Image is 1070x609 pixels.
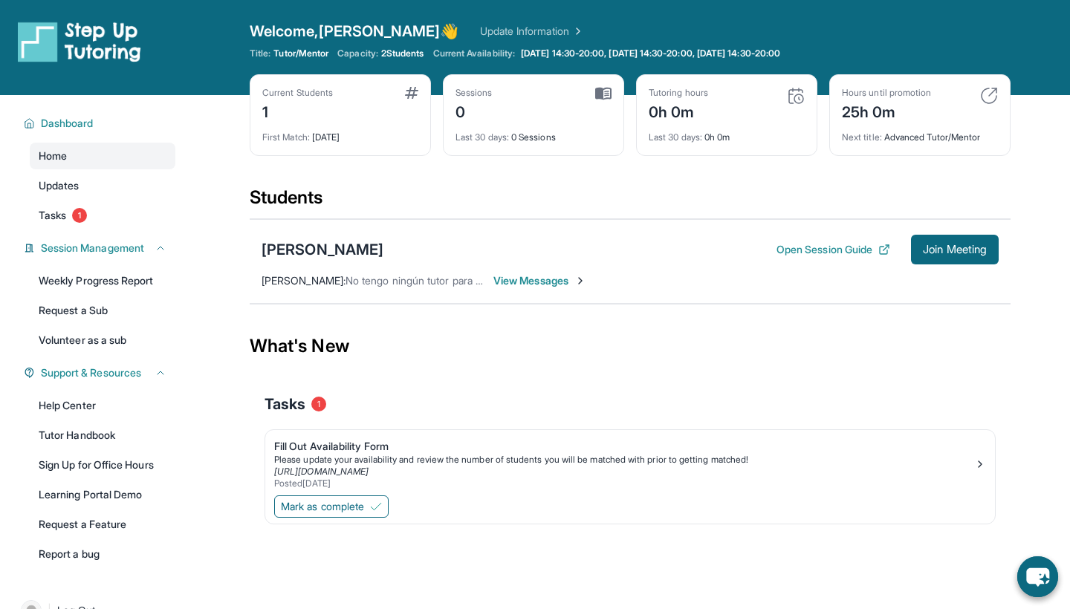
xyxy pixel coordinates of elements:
[649,87,708,99] div: Tutoring hours
[493,273,586,288] span: View Messages
[35,116,166,131] button: Dashboard
[433,48,515,59] span: Current Availability:
[30,297,175,324] a: Request a Sub
[923,245,987,254] span: Join Meeting
[787,87,805,105] img: card
[274,495,389,518] button: Mark as complete
[842,87,931,99] div: Hours until promotion
[72,208,87,223] span: 1
[265,430,995,492] a: Fill Out Availability FormPlease update your availability and review the number of students you w...
[41,116,94,131] span: Dashboard
[250,48,270,59] span: Title:
[381,48,424,59] span: 2 Students
[649,123,805,143] div: 0h 0m
[18,21,141,62] img: logo
[569,24,584,39] img: Chevron Right
[370,501,382,512] img: Mark as complete
[39,149,67,163] span: Home
[41,241,144,255] span: Session Management
[30,143,175,169] a: Home
[30,422,175,449] a: Tutor Handbook
[262,131,310,143] span: First Match :
[455,131,509,143] span: Last 30 days :
[842,123,998,143] div: Advanced Tutor/Mentor
[41,365,141,380] span: Support & Resources
[265,394,305,414] span: Tasks
[262,123,418,143] div: [DATE]
[30,327,175,354] a: Volunteer as a sub
[346,274,814,287] span: No tengo ningún tutor para mi hija ya pasaron tres meses que apliqué disculpe es [PERSON_NAME]
[262,239,383,260] div: [PERSON_NAME]
[30,172,175,199] a: Updates
[30,511,175,538] a: Request a Feature
[30,202,175,229] a: Tasks1
[649,99,708,123] div: 0h 0m
[337,48,378,59] span: Capacity:
[842,131,882,143] span: Next title :
[911,235,999,264] button: Join Meeting
[30,392,175,419] a: Help Center
[1017,556,1058,597] button: chat-button
[980,87,998,105] img: card
[281,499,364,514] span: Mark as complete
[35,365,166,380] button: Support & Resources
[39,208,66,223] span: Tasks
[274,478,974,489] div: Posted [DATE]
[250,186,1011,218] div: Students
[30,481,175,508] a: Learning Portal Demo
[480,24,584,39] a: Update Information
[250,21,459,42] span: Welcome, [PERSON_NAME] 👋
[274,466,369,477] a: [URL][DOMAIN_NAME]
[273,48,328,59] span: Tutor/Mentor
[262,274,346,287] span: [PERSON_NAME] :
[455,87,493,99] div: Sessions
[521,48,780,59] span: [DATE] 14:30-20:00, [DATE] 14:30-20:00, [DATE] 14:30-20:00
[30,541,175,567] a: Report a bug
[776,242,890,257] button: Open Session Guide
[405,87,418,99] img: card
[455,123,612,143] div: 0 Sessions
[842,99,931,123] div: 25h 0m
[274,454,974,466] div: Please update your availability and review the number of students you will be matched with prior ...
[595,87,612,100] img: card
[262,99,333,123] div: 1
[574,275,586,287] img: Chevron-Right
[39,178,80,193] span: Updates
[649,131,702,143] span: Last 30 days :
[274,439,974,454] div: Fill Out Availability Form
[30,267,175,294] a: Weekly Progress Report
[518,48,783,59] a: [DATE] 14:30-20:00, [DATE] 14:30-20:00, [DATE] 14:30-20:00
[35,241,166,255] button: Session Management
[455,99,493,123] div: 0
[30,452,175,478] a: Sign Up for Office Hours
[262,87,333,99] div: Current Students
[250,313,1011,379] div: What's New
[311,397,326,411] span: 1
